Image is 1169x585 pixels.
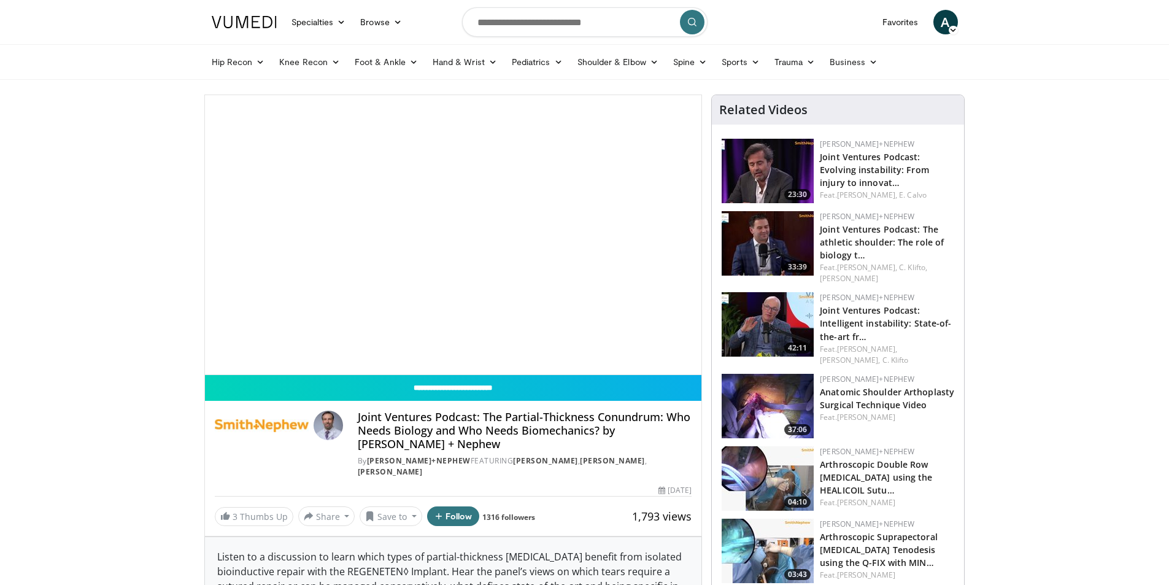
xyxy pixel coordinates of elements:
a: [PERSON_NAME] [837,412,895,422]
span: 1,793 views [632,509,692,524]
input: Search topics, interventions [462,7,708,37]
button: Share [298,506,355,526]
span: 3 [233,511,237,522]
span: 37:06 [784,424,811,435]
a: 03:43 [722,519,814,583]
a: 04:10 [722,446,814,511]
div: By FEATURING , , [358,455,692,478]
a: [PERSON_NAME] [837,497,895,508]
span: 42:11 [784,343,811,354]
img: f5a36523-4014-4b26-ba0a-1980c1b51253.150x105_q85_crop-smart_upscale.jpg [722,211,814,276]
a: [PERSON_NAME], [837,262,897,273]
div: [DATE] [658,485,692,496]
a: [PERSON_NAME]+Nephew [820,292,914,303]
a: Business [822,50,885,74]
a: 33:39 [722,211,814,276]
div: Feat. [820,570,954,581]
a: Joint Ventures Podcast: The athletic shoulder: The role of biology t… [820,223,944,261]
div: Feat. [820,262,954,284]
a: E. Calvo [899,190,927,200]
img: 7c70315c-8ca8-4d6d-a53f-f93a781c3b47.150x105_q85_crop-smart_upscale.jpg [722,519,814,583]
a: [PERSON_NAME] [358,467,423,477]
a: Browse [353,10,409,34]
a: Hip Recon [204,50,272,74]
a: [PERSON_NAME], [837,344,897,354]
a: [PERSON_NAME], [837,190,897,200]
h4: Joint Ventures Podcast: The Partial-Thickness Conundrum: Who Needs Biology and Who Needs Biomecha... [358,411,692,451]
div: Feat. [820,497,954,508]
span: 04:10 [784,497,811,508]
a: Joint Ventures Podcast: Evolving instability: From injury to innovat… [820,151,929,188]
a: Sports [714,50,767,74]
a: [PERSON_NAME]+Nephew [367,455,471,466]
img: 345ce7d3-2add-4b96-8847-ea7888355abc.150x105_q85_crop-smart_upscale.jpg [722,446,814,511]
a: Foot & Ankle [347,50,425,74]
img: 68d4790e-0872-429d-9d74-59e6247d6199.150x105_q85_crop-smart_upscale.jpg [722,139,814,203]
img: 68fb0319-defd-40d2-9a59-ac066b7d8959.150x105_q85_crop-smart_upscale.jpg [722,292,814,357]
video-js: Video Player [205,95,702,375]
a: [PERSON_NAME]+Nephew [820,211,914,222]
span: 33:39 [784,262,811,273]
a: 23:30 [722,139,814,203]
a: [PERSON_NAME] [837,570,895,580]
a: [PERSON_NAME]+Nephew [820,519,914,529]
a: A [933,10,958,34]
a: Anatomic Shoulder Arthoplasty Surgical Technique Video [820,386,954,411]
a: [PERSON_NAME] [820,273,878,284]
img: Smith+Nephew [215,411,309,440]
a: [PERSON_NAME]+Nephew [820,446,914,457]
a: Arthroscopic Suprapectoral [MEDICAL_DATA] Tenodesis using the Q-FIX with MIN… [820,531,938,568]
div: Feat. [820,412,954,423]
a: C. Klifto [882,355,909,365]
button: Save to [360,506,422,526]
a: [PERSON_NAME]+Nephew [820,374,914,384]
img: VuMedi Logo [212,16,277,28]
a: Favorites [875,10,926,34]
img: Avatar [314,411,343,440]
a: Trauma [767,50,823,74]
img: 4ad8d6c8-ee64-4599-baa1-cc9db944930a.150x105_q85_crop-smart_upscale.jpg [722,374,814,438]
a: Hand & Wrist [425,50,504,74]
div: Feat. [820,190,954,201]
a: [PERSON_NAME] [513,455,578,466]
a: [PERSON_NAME], [820,355,880,365]
span: 23:30 [784,189,811,200]
a: Arthroscopic Double Row [MEDICAL_DATA] using the HEALICOIL Sutu… [820,459,932,496]
a: C. Klifto, [899,262,927,273]
a: Knee Recon [272,50,347,74]
a: 3 Thumbs Up [215,507,293,526]
a: [PERSON_NAME] [580,455,645,466]
a: Specialties [284,10,353,34]
a: Joint Ventures Podcast: Intelligent instability: State-of-the-art fr… [820,304,951,342]
a: Shoulder & Elbow [570,50,666,74]
a: Spine [666,50,714,74]
a: 42:11 [722,292,814,357]
a: 37:06 [722,374,814,438]
h4: Related Videos [719,103,808,117]
div: Feat. [820,344,954,366]
span: 03:43 [784,569,811,580]
a: Pediatrics [504,50,570,74]
a: 1316 followers [482,512,535,522]
button: Follow [427,506,480,526]
a: [PERSON_NAME]+Nephew [820,139,914,149]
